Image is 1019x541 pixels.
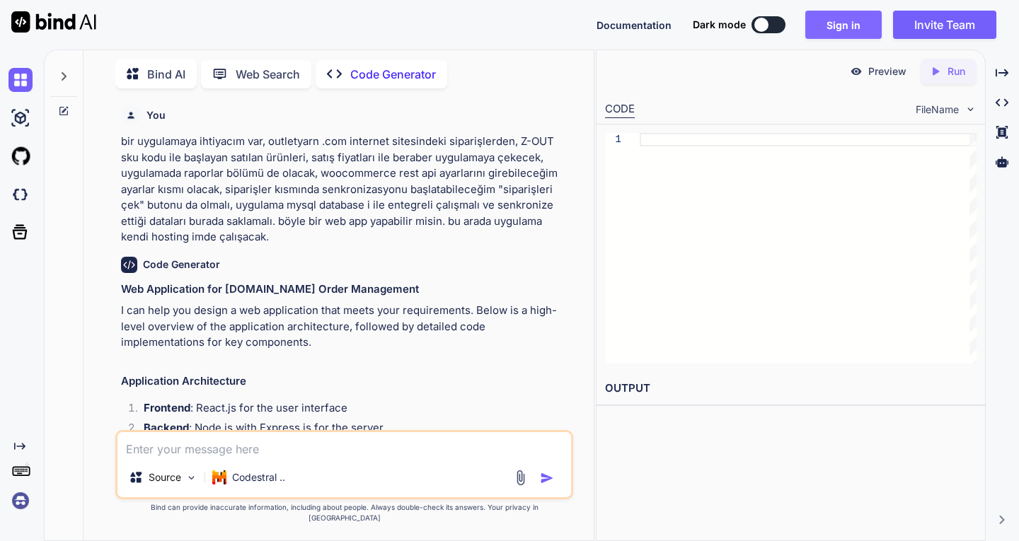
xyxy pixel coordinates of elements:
p: Web Search [236,66,300,83]
button: Sign in [805,11,882,39]
span: Dark mode [693,18,746,32]
div: 1 [605,133,621,146]
h6: Code Generator [143,257,220,272]
img: icon [540,471,554,485]
p: bir uygulamaya ihtiyacım var, outletyarn .com internet sitesindeki siparişlerden, Z-OUT sku kodu ... [121,134,570,245]
button: Documentation [597,18,672,33]
img: signin [8,489,33,513]
img: githubLight [8,144,33,168]
img: chat [8,68,33,92]
h2: Application Architecture [121,373,570,390]
h6: You [146,108,166,122]
img: preview [850,65,863,78]
img: ai-studio [8,106,33,130]
p: Source [149,470,181,484]
li: : React.js for the user interface [132,400,570,420]
p: Run [948,64,965,78]
img: chevron down [965,103,977,115]
p: Bind AI [147,66,185,83]
img: Pick Models [185,472,197,484]
p: Codestral .. [232,470,285,484]
img: Codestral 25.01 [212,470,226,484]
span: FileName [916,103,959,117]
h2: OUTPUT [597,372,985,405]
img: Bind AI [11,11,96,33]
strong: Frontend [144,401,190,414]
p: Code Generator [350,66,436,83]
img: attachment [512,470,529,486]
div: CODE [605,101,635,118]
strong: Backend [144,421,189,434]
li: : Node.js with Express.js for the server [132,420,570,440]
img: darkCloudIdeIcon [8,182,33,206]
h1: Web Application for [DOMAIN_NAME] Order Management [121,281,570,298]
p: I can help you design a web application that meets your requirements. Below is a high-level overv... [121,303,570,351]
p: Preview [868,64,906,78]
button: Invite Team [893,11,996,39]
span: Documentation [597,19,672,31]
p: Bind can provide inaccurate information, including about people. Always double-check its answers.... [115,502,572,523]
